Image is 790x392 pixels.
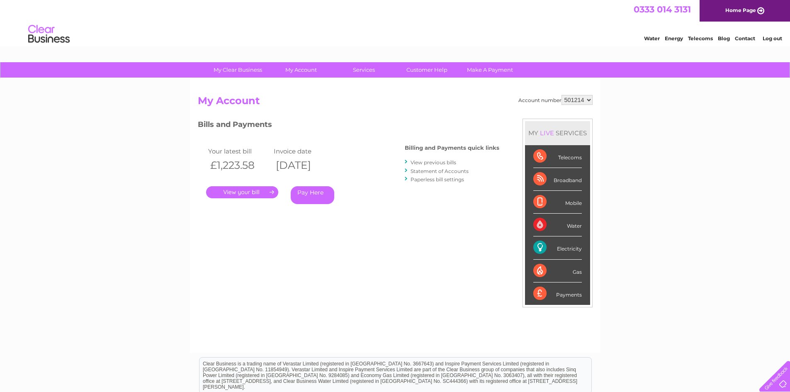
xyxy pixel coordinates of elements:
[267,62,335,78] a: My Account
[644,35,660,41] a: Water
[206,157,272,174] th: £1,223.58
[763,35,782,41] a: Log out
[291,186,334,204] a: Pay Here
[272,146,338,157] td: Invoice date
[456,62,524,78] a: Make A Payment
[28,22,70,47] img: logo.png
[411,176,464,183] a: Paperless bill settings
[525,121,590,145] div: MY SERVICES
[688,35,713,41] a: Telecoms
[272,157,338,174] th: [DATE]
[634,4,691,15] a: 0333 014 3131
[411,159,456,166] a: View previous bills
[206,186,278,198] a: .
[533,236,582,259] div: Electricity
[533,214,582,236] div: Water
[204,62,272,78] a: My Clear Business
[533,145,582,168] div: Telecoms
[518,95,593,105] div: Account number
[533,191,582,214] div: Mobile
[718,35,730,41] a: Blog
[533,282,582,305] div: Payments
[735,35,755,41] a: Contact
[411,168,469,174] a: Statement of Accounts
[199,5,591,40] div: Clear Business is a trading name of Verastar Limited (registered in [GEOGRAPHIC_DATA] No. 3667643...
[330,62,398,78] a: Services
[405,145,499,151] h4: Billing and Payments quick links
[393,62,461,78] a: Customer Help
[206,146,272,157] td: Your latest bill
[198,95,593,111] h2: My Account
[533,260,582,282] div: Gas
[198,119,499,133] h3: Bills and Payments
[665,35,683,41] a: Energy
[538,129,556,137] div: LIVE
[533,168,582,191] div: Broadband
